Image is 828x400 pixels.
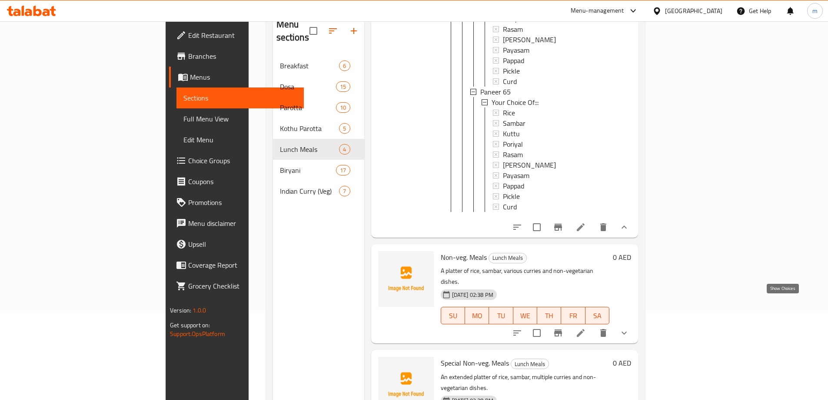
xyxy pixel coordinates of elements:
[176,108,304,129] a: Full Menu View
[190,72,297,82] span: Menus
[339,124,349,133] span: 5
[273,118,364,139] div: Kothu Parotta5
[188,155,297,166] span: Choice Groups
[169,234,304,255] a: Upsell
[812,6,818,16] span: m
[188,218,297,229] span: Menu disclaimer
[188,281,297,291] span: Grocery Checklist
[619,222,629,232] svg: Show Choices
[503,55,524,66] span: Pappad
[575,222,586,232] a: Edit menu item
[571,6,624,16] div: Menu-management
[169,171,304,192] a: Coupons
[170,319,210,331] span: Get support on:
[273,181,364,202] div: Indian Curry (Veg)7
[280,81,336,92] div: Dosa
[280,186,339,196] div: Indian Curry (Veg)
[336,165,350,175] div: items
[665,6,722,16] div: [GEOGRAPHIC_DATA]
[465,307,489,324] button: MO
[517,309,534,322] span: WE
[480,87,511,97] span: Paneer 65
[503,128,520,139] span: Kuttu
[441,307,465,324] button: SU
[561,307,585,324] button: FR
[339,186,350,196] div: items
[188,239,297,249] span: Upsell
[548,323,569,343] button: Branch-specific-item
[507,217,528,238] button: sort-choices
[503,76,517,87] span: Curd
[489,253,527,263] div: Lunch Meals
[441,251,487,264] span: Non-veg. Meals
[336,83,349,91] span: 15
[503,45,529,55] span: Payasam
[169,150,304,171] a: Choice Groups
[169,67,304,87] a: Menus
[441,372,609,393] p: An extended platter of rice, sambar, multiple curries and non-vegetarian dishes.
[503,181,524,191] span: Pappad
[613,357,631,369] h6: 0 AED
[273,52,364,205] nav: Menu sections
[280,123,339,134] span: Kothu Parotta
[188,51,297,61] span: Branches
[183,134,297,145] span: Edit Menu
[273,160,364,181] div: Biryani17
[492,309,509,322] span: TU
[593,323,614,343] button: delete
[528,324,546,342] span: Select to update
[169,192,304,213] a: Promotions
[176,87,304,108] a: Sections
[503,191,520,202] span: Pickle
[503,139,523,149] span: Poriyal
[169,25,304,46] a: Edit Restaurant
[193,305,206,316] span: 1.0.0
[507,323,528,343] button: sort-choices
[170,305,191,316] span: Version:
[503,149,523,160] span: Rasam
[589,309,606,322] span: SA
[503,34,556,45] span: [PERSON_NAME]
[343,20,364,41] button: Add section
[513,307,537,324] button: WE
[188,30,297,40] span: Edit Restaurant
[492,97,539,108] span: Your Choice Of:::
[528,218,546,236] span: Select to update
[503,118,525,128] span: Sambar
[575,328,586,338] a: Edit menu item
[441,356,509,370] span: Special Non-veg. Meals
[169,255,304,276] a: Coverage Report
[188,197,297,208] span: Promotions
[280,165,336,175] span: Biryani
[273,55,364,76] div: Breakfast6
[336,166,349,175] span: 17
[188,260,297,270] span: Coverage Report
[565,309,582,322] span: FR
[273,97,364,118] div: Parotta10
[304,22,323,40] span: Select all sections
[170,328,225,339] a: Support.OpsPlatform
[339,123,350,134] div: items
[378,251,434,307] img: Non-veg. Meals
[541,309,558,322] span: TH
[183,114,297,124] span: Full Menu View
[169,46,304,67] a: Branches
[511,359,549,369] div: Lunch Meals
[339,144,350,155] div: items
[614,323,635,343] button: show more
[585,307,609,324] button: SA
[503,160,556,170] span: [PERSON_NAME]
[441,266,609,287] p: A platter of rice, sambar, various curries and non-vegetarian dishes.
[169,276,304,296] a: Grocery Checklist
[280,61,339,71] div: Breakfast
[489,307,513,324] button: TU
[280,144,339,155] span: Lunch Meals
[176,129,304,150] a: Edit Menu
[614,217,635,238] button: show more
[503,66,520,76] span: Pickle
[503,202,517,212] span: Curd
[323,20,343,41] span: Sort sections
